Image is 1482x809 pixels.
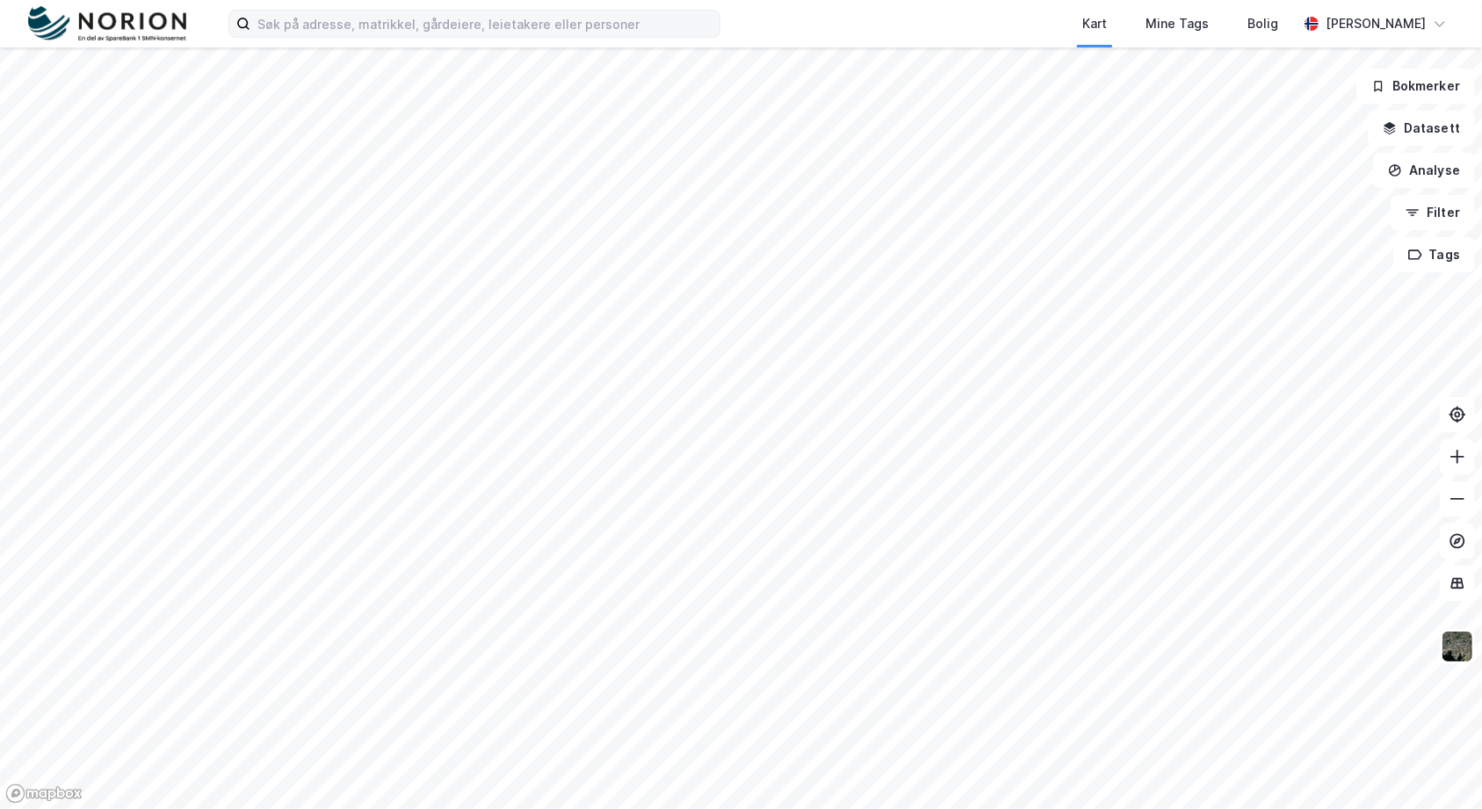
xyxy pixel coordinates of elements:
[28,6,186,42] img: norion-logo.80e7a08dc31c2e691866.png
[1394,725,1482,809] iframe: Chat Widget
[1393,237,1475,272] button: Tags
[1373,153,1475,188] button: Analyse
[1441,630,1474,663] img: 9k=
[5,784,83,804] a: Mapbox homepage
[1146,13,1209,34] div: Mine Tags
[1368,111,1475,146] button: Datasett
[1391,195,1475,230] button: Filter
[1326,13,1426,34] div: [PERSON_NAME]
[250,11,719,37] input: Søk på adresse, matrikkel, gårdeiere, leietakere eller personer
[1394,725,1482,809] div: Kontrollprogram for chat
[1356,69,1475,104] button: Bokmerker
[1082,13,1107,34] div: Kart
[1247,13,1278,34] div: Bolig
